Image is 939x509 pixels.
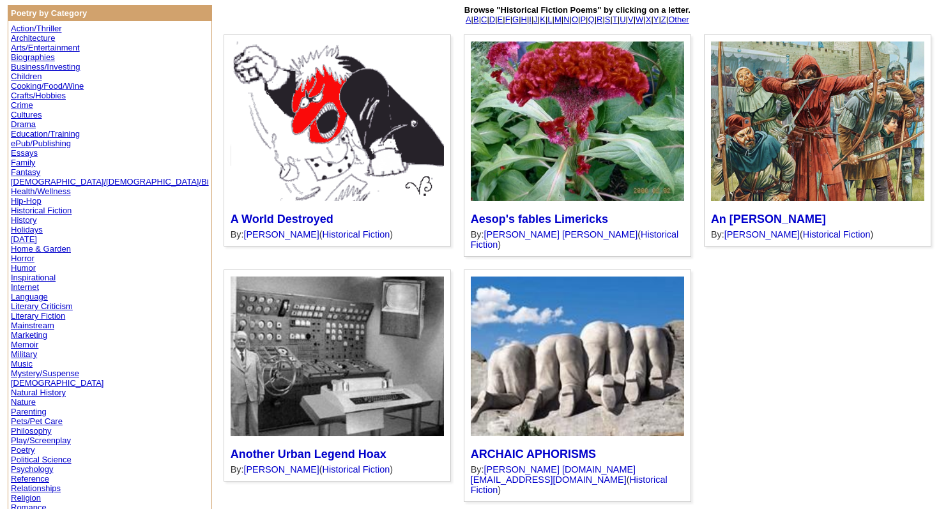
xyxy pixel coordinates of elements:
[471,213,608,225] a: Aesop's fables Limericks
[11,254,34,263] a: Horror
[11,52,55,62] a: Biographies
[11,129,80,139] a: Education/Training
[323,229,390,239] a: Historical Fiction
[11,72,42,81] a: Children
[11,321,54,330] a: Mainstream
[11,436,71,445] a: Play/Screenplay
[481,15,487,24] a: C
[11,359,33,368] a: Music
[605,15,611,24] a: S
[533,15,538,24] a: J
[471,475,668,495] a: Historical Fiction
[521,15,527,24] a: H
[11,455,72,464] a: Political Science
[11,244,71,254] a: Home & Garden
[11,139,71,148] a: ePub/Publishing
[646,15,652,24] a: X
[231,213,333,225] a: A World Destroyed
[466,15,471,24] a: A
[11,225,43,234] a: Holidays
[471,229,684,250] div: By: ( )
[628,15,634,24] a: V
[711,229,924,239] div: By: ( )
[231,229,444,239] div: By: ( )
[661,15,666,24] a: Z
[11,158,35,167] a: Family
[11,81,84,91] a: Cooking/Food/Wine
[588,15,595,24] a: Q
[471,464,684,495] div: By: ( )
[11,340,38,349] a: Memoir
[323,464,390,475] a: Historical Fiction
[11,368,79,378] a: Mystery/Suspense
[243,229,319,239] a: [PERSON_NAME]
[11,110,42,119] a: Cultures
[711,213,826,225] a: An [PERSON_NAME]
[11,311,65,321] a: Literary Fiction
[484,229,638,239] a: [PERSON_NAME] [PERSON_NAME]
[11,148,38,158] a: Essays
[471,229,678,250] a: Historical Fiction
[243,464,319,475] a: [PERSON_NAME]
[11,493,41,503] a: Religion
[11,91,66,100] a: Crafts/Hobbies
[613,15,618,24] a: T
[512,15,519,24] a: G
[11,397,36,407] a: Nature
[653,15,659,24] a: Y
[11,167,40,177] a: Fantasy
[11,196,42,206] a: Hip-Hop
[11,206,72,215] a: Historical Fiction
[668,15,689,24] a: Other
[11,388,66,397] a: Natural History
[11,378,103,388] a: [DEMOGRAPHIC_DATA]
[11,24,61,33] a: Action/Thriller
[540,15,546,24] a: K
[489,15,495,24] a: D
[11,474,49,483] a: Reference
[11,119,36,129] a: Drama
[464,5,691,24] font: | | | | | | | | | | | | | | | | | | | | | | | | | |
[471,448,596,460] a: ARCHAIC APHORISMS
[11,301,73,311] a: Literary Criticism
[11,282,39,292] a: Internet
[11,464,53,474] a: Psychology
[11,186,71,196] a: Health/Wellness
[11,426,52,436] a: Philosophy
[11,407,47,416] a: Parenting
[11,330,47,340] a: Marketing
[11,273,56,282] a: Inspirational
[11,292,48,301] a: Language
[473,15,479,24] a: B
[11,100,33,110] a: Crime
[11,43,80,52] a: Arts/Entertainment
[597,15,602,24] a: R
[724,229,800,239] a: [PERSON_NAME]
[11,8,87,18] b: Poetry by Category
[498,15,503,24] a: E
[572,15,578,24] a: O
[11,33,55,43] a: Architecture
[580,15,586,24] a: P
[529,15,531,24] a: I
[11,215,36,225] a: History
[505,15,510,24] a: F
[11,263,36,273] a: Humor
[547,15,552,24] a: L
[11,177,209,186] a: [DEMOGRAPHIC_DATA]/[DEMOGRAPHIC_DATA]/Bi
[11,234,37,244] a: [DATE]
[11,349,37,359] a: Military
[803,229,871,239] a: Historical Fiction
[11,483,61,493] a: Relationships
[11,445,35,455] a: Poetry
[554,15,561,24] a: M
[636,15,643,24] a: W
[563,15,569,24] a: N
[464,5,691,15] b: Browse "Historical Fiction Poems" by clicking on a letter.
[231,448,386,460] a: Another Urban Legend Hoax
[471,464,636,485] a: [PERSON_NAME] [DOMAIN_NAME][EMAIL_ADDRESS][DOMAIN_NAME]
[620,15,625,24] a: U
[231,464,444,475] div: By: ( )
[11,416,63,426] a: Pets/Pet Care
[11,62,80,72] a: Business/Investing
